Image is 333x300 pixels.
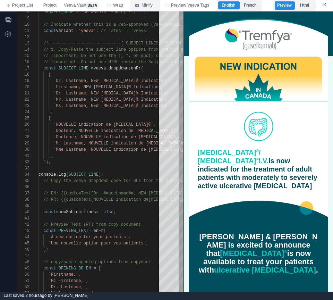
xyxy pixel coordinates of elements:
[43,2,57,9] span: Project
[103,228,106,233] span: (
[123,10,126,15] span: (
[148,197,266,202] span: [MEDICAL_DATA]®|Docteur, NOUVELLE indication de
[17,15,29,22] div: 9
[113,10,123,15] span: enFr
[86,2,99,9] span: beta
[99,266,101,271] span: [
[17,34,29,40] div: 12
[74,28,76,33] span: =
[68,172,98,177] span: SUBJECT_LINE
[101,210,113,215] span: false
[17,253,29,259] div: 47
[93,228,103,233] span: enFr
[17,272,29,278] div: 50
[53,91,168,96] span: `Dr. Lastname, NEW [MEDICAL_DATA]® Indication`
[93,266,96,271] span: =
[93,66,106,71] span: veeva
[113,210,116,215] span: ;
[17,134,29,140] div: 28
[96,210,99,215] span: =
[144,10,148,15] span: );
[153,122,156,127] span: ,
[17,53,29,59] div: 15
[17,265,29,272] div: 49
[91,228,93,233] span: =
[49,278,86,283] span: `Hi Firstname,`
[49,72,51,77] span: [
[64,2,98,9] span: Veeva Vault
[184,11,333,292] iframe: preview
[218,1,239,10] label: English
[59,228,88,233] span: PREVIEW_TEXT
[81,10,108,15] span: "CP-482918"
[17,184,29,190] div: 36
[17,278,29,284] div: 51
[17,228,29,234] div: 43
[43,22,168,27] span: // Indicate whether this is a rep-approved (veeva)
[17,259,29,265] div: 48
[43,10,73,15] span: PROJECT_CODE
[39,172,56,177] span: console
[17,84,29,90] div: 20
[43,266,56,271] span: const
[53,141,186,146] span: `M. Lastname, NOUVELLE indication de [MEDICAL_DATA]®`
[17,78,29,84] div: 19
[43,260,151,265] span: // copy/paste opening options from copydeck
[53,128,176,133] span: `Docteur, NOUVELLE indication de [MEDICAL_DATA]®`
[128,66,131,71] span: (
[146,241,148,246] span: ,
[78,272,81,277] span: ,
[17,247,29,253] div: 46
[17,59,29,65] div: 16
[99,172,103,177] span: );
[17,284,29,290] div: 52
[17,190,29,197] div: 37
[113,2,123,9] span: Wrap
[136,10,144,15] span: `F`
[59,172,66,177] span: log
[76,10,78,15] span: =
[49,235,128,240] span: `A new option for your patients`
[101,28,148,33] span: // 'sfmc' | 'veeva'
[17,215,29,222] div: 41
[49,153,53,158] span: ],
[43,60,166,65] span: // !important: Do not use HTML inside the Subject
[134,10,136,15] span: ,
[49,116,51,121] span: [
[17,128,29,134] div: 27
[17,165,29,172] div: 33
[17,28,29,34] div: 11
[17,172,29,178] div: 34
[17,140,29,147] div: 29
[106,66,108,71] span: .
[171,2,209,9] span: Preview Veeva Tags
[17,178,29,184] div: 35
[53,97,168,102] span: `Mr. Lastname, NEW [MEDICAL_DATA]® Indication`
[49,241,146,246] span: `Une nouvelle option pour vos patients`
[17,209,29,215] div: 40
[43,197,148,202] span: // FR: {{customText[NOUVELLE indication de
[17,103,29,109] div: 23
[96,28,99,33] span: ;
[109,66,129,71] span: dropdown
[111,10,113,15] span: +
[17,65,29,72] div: 17
[17,109,29,115] div: 24
[17,203,29,209] div: 39
[275,1,294,10] label: Preview
[17,97,29,103] div: 22
[43,222,141,227] span: // Preview Text (PT) from copy document
[142,2,153,9] span: Minify
[43,191,186,196] span: // EN: {{customText[Dr. ##accLname##, NEW [MEDICAL_DATA]®
[49,272,78,277] span: `Firstname,`
[66,172,68,177] span: (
